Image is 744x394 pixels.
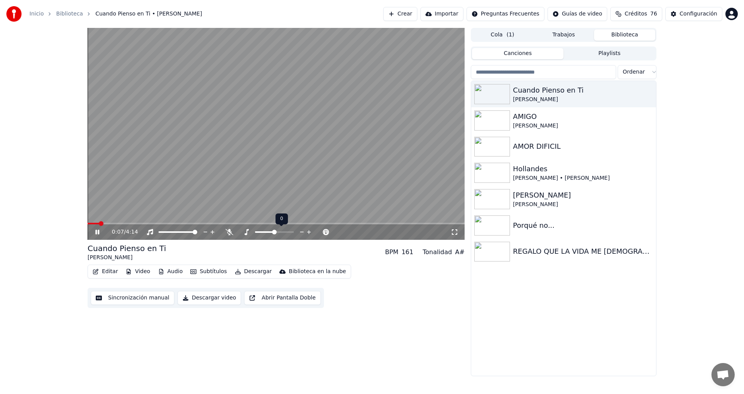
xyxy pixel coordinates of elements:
[177,291,241,305] button: Descargar video
[665,7,722,21] button: Configuración
[232,266,275,277] button: Descargar
[91,291,174,305] button: Sincronización manual
[513,111,653,122] div: AMIGO
[423,248,452,257] div: Tonalidad
[6,6,22,22] img: youka
[650,10,657,18] span: 76
[455,248,464,257] div: A#
[513,122,653,130] div: [PERSON_NAME]
[56,10,83,18] a: Biblioteca
[112,228,124,236] span: 0:07
[594,29,655,41] button: Biblioteca
[513,174,653,182] div: [PERSON_NAME] • [PERSON_NAME]
[711,363,735,386] div: Chat abierto
[187,266,230,277] button: Subtítulos
[244,291,320,305] button: Abrir Pantalla Doble
[513,220,653,231] div: Porqué no...
[563,48,655,59] button: Playlists
[29,10,202,18] nav: breadcrumb
[126,228,138,236] span: 4:14
[513,201,653,208] div: [PERSON_NAME]
[610,7,662,21] button: Créditos76
[289,268,346,275] div: Biblioteca en la nube
[155,266,186,277] button: Audio
[513,141,653,152] div: AMOR DIFICIL
[513,190,653,201] div: [PERSON_NAME]
[513,246,653,257] div: REGALO QUE LA VIDA ME [DEMOGRAPHIC_DATA]
[90,266,121,277] button: Editar
[122,266,153,277] button: Video
[420,7,463,21] button: Importar
[533,29,594,41] button: Trabajos
[88,243,166,254] div: Cuando Pienso en Ti
[276,213,288,224] div: 0
[112,228,131,236] div: /
[472,48,564,59] button: Canciones
[383,7,417,21] button: Crear
[95,10,202,18] span: Cuando Pienso en Ti • [PERSON_NAME]
[29,10,44,18] a: Inicio
[625,10,647,18] span: Créditos
[467,7,544,21] button: Preguntas Frecuentes
[385,248,398,257] div: BPM
[513,163,653,174] div: Hollandes
[623,68,645,76] span: Ordenar
[548,7,607,21] button: Guías de video
[506,31,514,39] span: ( 1 )
[472,29,533,41] button: Cola
[513,85,653,96] div: Cuando Pienso en Ti
[401,248,413,257] div: 161
[680,10,717,18] div: Configuración
[513,96,653,103] div: [PERSON_NAME]
[88,254,166,262] div: [PERSON_NAME]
